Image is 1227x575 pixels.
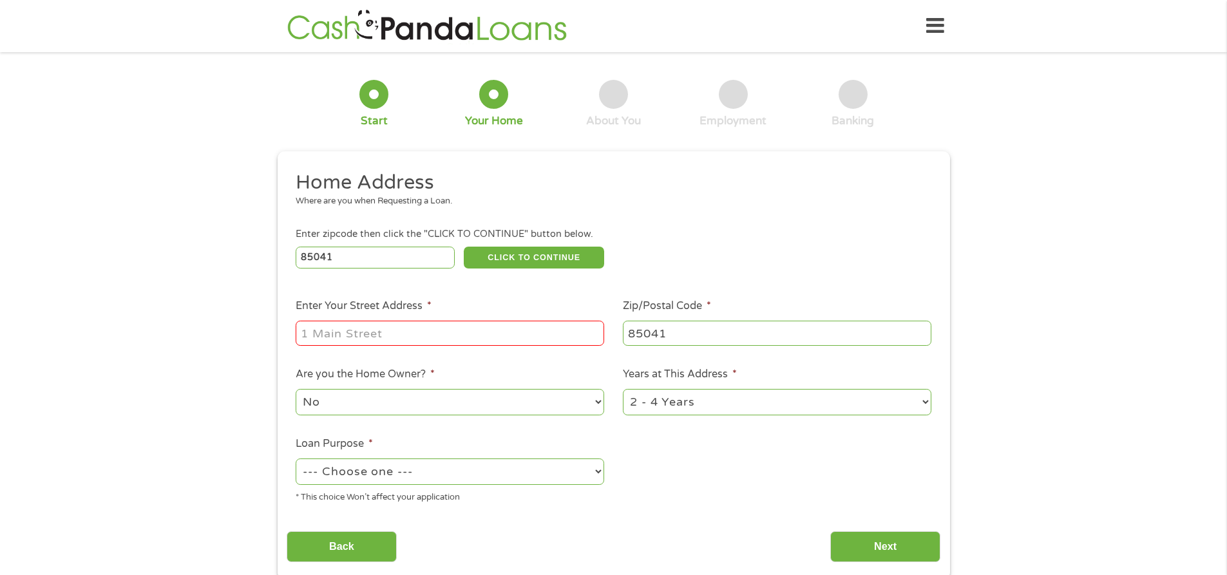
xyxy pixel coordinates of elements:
label: Zip/Postal Code [623,299,711,313]
input: Back [287,531,397,563]
div: Where are you when Requesting a Loan. [296,195,922,208]
input: Next [830,531,940,563]
label: Years at This Address [623,368,737,381]
label: Loan Purpose [296,437,373,451]
h2: Home Address [296,170,922,196]
div: Start [361,114,388,128]
div: Employment [699,114,766,128]
button: CLICK TO CONTINUE [464,247,604,269]
input: Enter Zipcode (e.g 01510) [296,247,455,269]
label: Are you the Home Owner? [296,368,435,381]
div: * This choice Won’t affect your application [296,487,604,504]
div: About You [586,114,641,128]
label: Enter Your Street Address [296,299,432,313]
img: GetLoanNow Logo [283,8,571,44]
input: 1 Main Street [296,321,604,345]
div: Banking [832,114,874,128]
div: Enter zipcode then click the "CLICK TO CONTINUE" button below. [296,227,931,241]
div: Your Home [465,114,523,128]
